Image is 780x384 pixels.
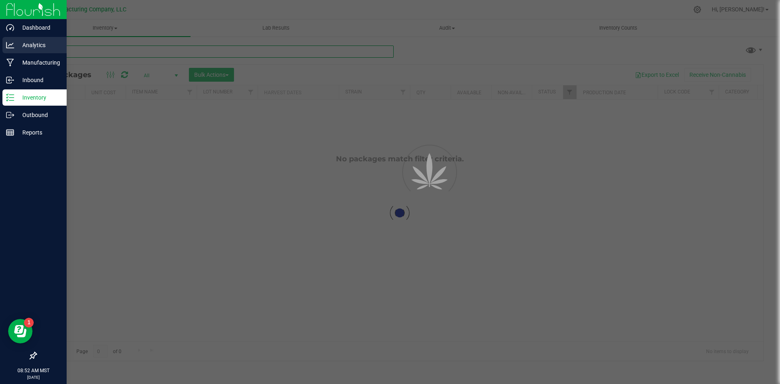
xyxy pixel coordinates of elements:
p: Analytics [14,40,63,50]
p: Dashboard [14,23,63,33]
inline-svg: Dashboard [6,24,14,32]
iframe: Resource center unread badge [24,318,34,328]
p: Inventory [14,93,63,102]
inline-svg: Inbound [6,76,14,84]
inline-svg: Manufacturing [6,59,14,67]
iframe: Resource center [8,319,32,343]
p: Inbound [14,75,63,85]
inline-svg: Reports [6,128,14,137]
p: Outbound [14,110,63,120]
inline-svg: Inventory [6,93,14,102]
inline-svg: Outbound [6,111,14,119]
p: [DATE] [4,374,63,380]
inline-svg: Analytics [6,41,14,49]
p: 08:52 AM MST [4,367,63,374]
p: Reports [14,128,63,137]
p: Manufacturing [14,58,63,67]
